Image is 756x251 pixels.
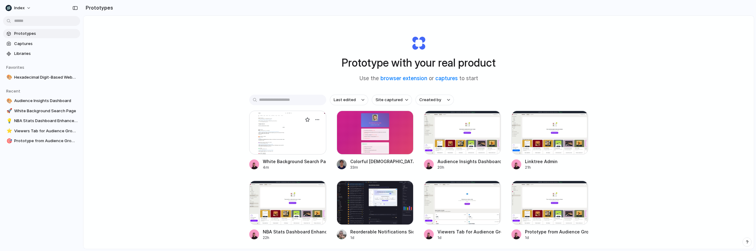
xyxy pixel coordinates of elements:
[6,138,12,144] button: 🎯
[263,158,326,165] div: White Background Search Page
[3,136,80,146] a: 🎯Prototype from Audience Growth Tools
[424,181,501,240] a: Viewers Tab for Audience GrowthViewers Tab for Audience Growth1d
[350,158,414,165] div: Colorful [DEMOGRAPHIC_DATA][PERSON_NAME] Site
[437,165,501,170] div: 20h
[14,138,78,144] span: Prototype from Audience Growth Tools
[249,181,326,240] a: NBA Stats Dashboard EnhancementNBA Stats Dashboard Enhancement22h
[14,128,78,134] span: Viewers Tab for Audience Growth
[14,41,78,47] span: Captures
[14,118,78,124] span: NBA Stats Dashboard Enhancement
[6,108,12,114] button: 🚀
[435,75,458,81] a: captures
[6,138,11,145] div: 🎯
[6,65,24,70] span: Favorites
[334,97,356,103] span: Last edited
[350,228,414,235] div: Reorderable Notifications Sidebar
[3,126,80,136] a: ⭐Viewers Tab for Audience Growth
[330,95,368,105] button: Last edited
[6,107,11,114] div: 🚀
[525,158,558,165] div: Linktree Admin
[437,235,501,241] div: 1d
[3,73,80,82] a: 🎨Hexadecimal Digit-Based Website Demo
[437,158,501,165] div: Audience Insights Dashboard
[14,98,78,104] span: Audience Insights Dashboard
[3,106,80,116] a: 🚀White Background Search Page
[6,88,20,93] span: Recent
[337,181,414,240] a: Reorderable Notifications SidebarReorderable Notifications Sidebar1d
[6,128,12,134] button: ⭐
[6,98,12,104] button: 🎨
[342,55,496,71] h1: Prototype with your real product
[3,96,80,105] a: 🎨Audience Insights Dashboard
[350,235,414,241] div: 1d
[14,108,78,114] span: White Background Search Page
[3,3,34,13] button: Index
[416,95,454,105] button: Created by
[263,165,326,170] div: 4m
[511,111,588,170] a: Linktree AdminLinktree Admin21h
[83,4,113,11] h2: Prototypes
[6,74,11,81] div: 🎨
[525,235,588,241] div: 1d
[511,181,588,240] a: Prototype from Audience Growth ToolsPrototype from Audience Growth Tools1d
[525,228,588,235] div: Prototype from Audience Growth Tools
[525,165,558,170] div: 21h
[6,97,11,105] div: 🎨
[3,39,80,48] a: Captures
[263,228,326,235] div: NBA Stats Dashboard Enhancement
[249,111,326,170] a: White Background Search PageWhite Background Search Page4m
[350,165,414,170] div: 33m
[14,5,25,11] span: Index
[263,235,326,241] div: 22h
[419,97,441,103] span: Created by
[437,228,501,235] div: Viewers Tab for Audience Growth
[14,74,78,80] span: Hexadecimal Digit-Based Website Demo
[6,127,11,134] div: ⭐
[14,51,78,57] span: Libraries
[424,111,501,170] a: Audience Insights DashboardAudience Insights Dashboard20h
[6,74,12,80] button: 🎨
[3,116,80,126] a: 💡NBA Stats Dashboard Enhancement
[376,97,403,103] span: Site captured
[3,29,80,38] a: Prototypes
[380,75,427,81] a: browser extension
[337,111,414,170] a: Colorful Christian Iacullo SiteColorful [DEMOGRAPHIC_DATA][PERSON_NAME] Site33m
[6,118,12,124] button: 💡
[14,31,78,37] span: Prototypes
[360,75,478,83] span: Use the or to start
[372,95,412,105] button: Site captured
[6,117,11,125] div: 💡
[3,49,80,58] a: Libraries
